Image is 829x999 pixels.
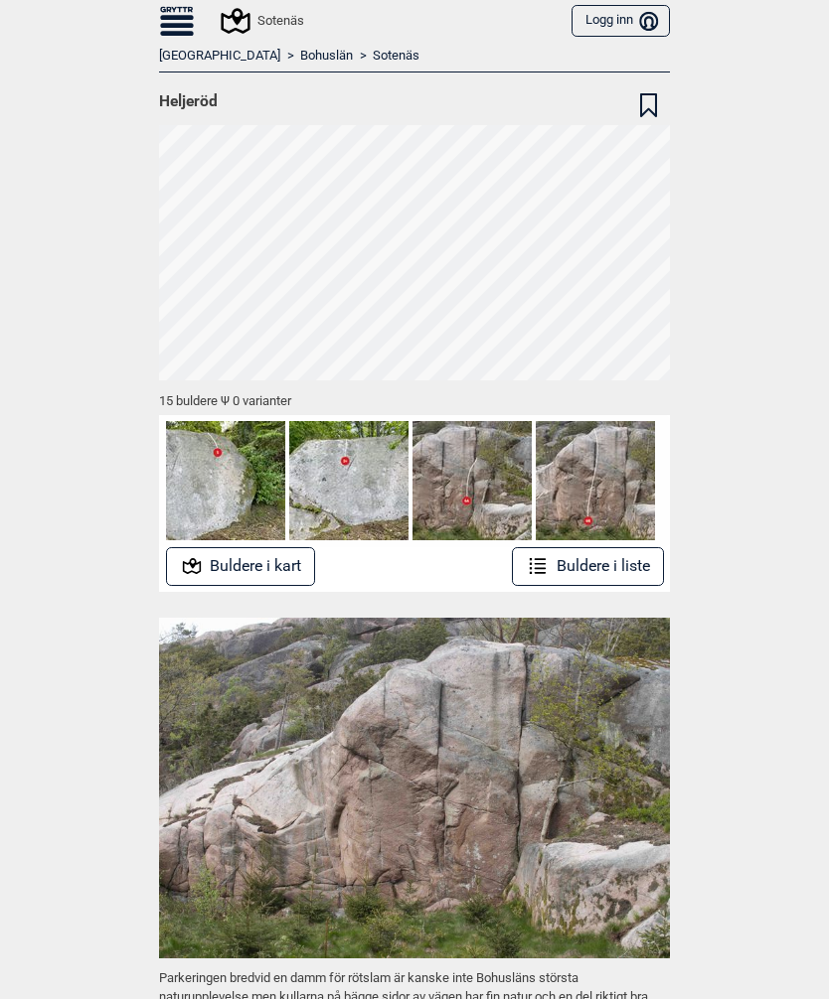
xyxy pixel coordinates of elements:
[512,547,664,586] button: Buldere i liste
[159,91,218,111] span: Heljeröd
[159,48,280,65] a: [GEOGRAPHIC_DATA]
[373,48,419,65] a: Sotenäs
[413,421,532,540] img: Helan gar
[536,421,655,540] img: Froken Liljeback
[360,48,367,65] span: >
[166,547,316,586] button: Buldere i kart
[572,5,670,38] button: Logg inn
[289,421,409,540] img: Fanrik Rosenberg
[159,618,670,958] img: Heljerod
[287,48,294,65] span: >
[159,380,670,415] div: 15 buldere Ψ 0 varianter
[300,48,353,65] a: Bohuslän
[224,9,304,33] div: Sotenäs
[166,421,285,540] img: Ronnerdahl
